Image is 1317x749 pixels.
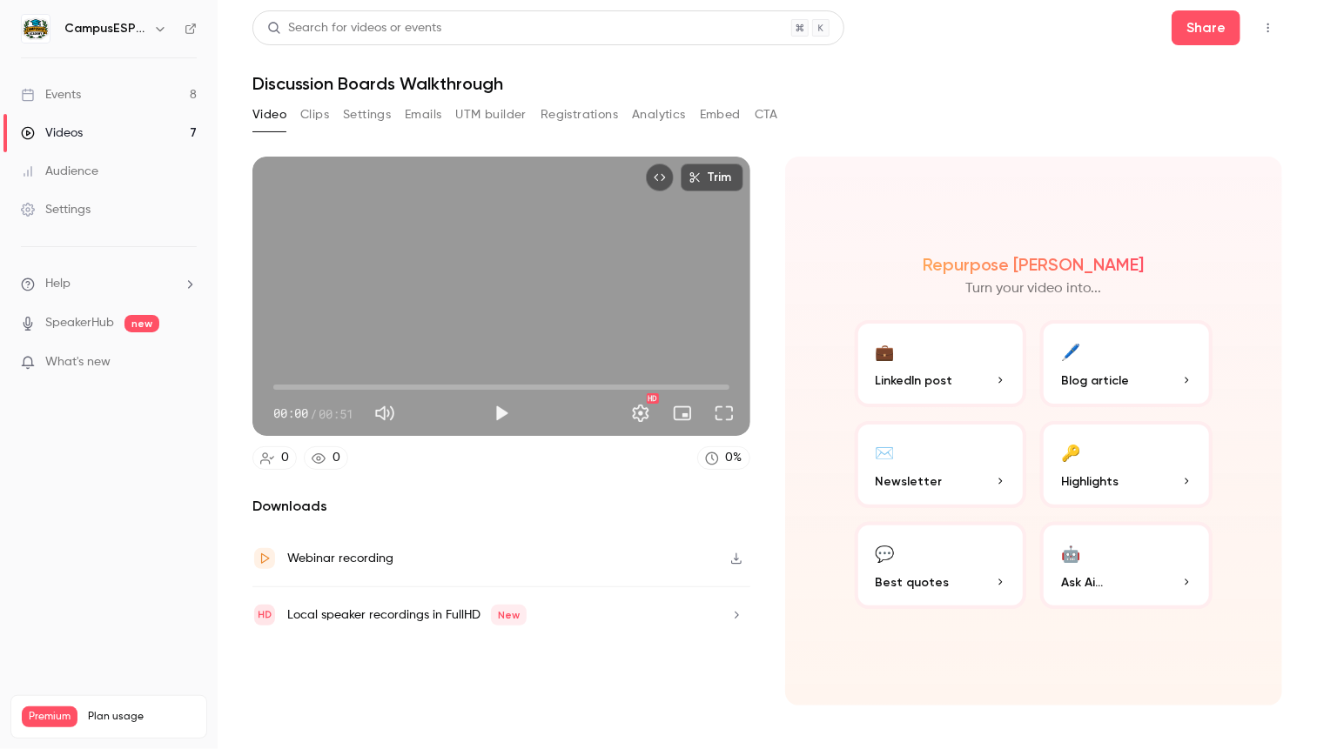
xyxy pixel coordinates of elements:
button: Top Bar Actions [1254,14,1282,42]
a: SpeakerHub [45,314,114,332]
span: Blog article [1061,371,1129,390]
span: Plan usage [88,710,196,724]
span: Premium [22,706,77,727]
button: Full screen [707,396,742,431]
button: Settings [623,396,658,431]
span: / [310,405,317,423]
span: new [124,315,159,332]
div: Local speaker recordings in FullHD [287,605,527,625]
button: UTM builder [456,101,527,129]
button: 💬Best quotes [855,522,1027,609]
div: ✉️ [876,438,895,465]
h6: CampusESP Academy [64,20,146,37]
div: 🖊️ [1061,338,1080,364]
button: Settings [343,101,391,129]
button: 💼LinkedIn post [855,320,1027,407]
span: Highlights [1061,472,1119,491]
h2: Downloads [252,496,750,517]
button: 🔑Highlights [1040,421,1213,508]
a: 0 [304,446,348,470]
span: What's new [45,353,111,371]
span: New [491,605,527,625]
div: Webinar recording [287,548,393,569]
span: Newsletter [876,472,943,491]
button: Play [484,396,519,431]
span: 00:51 [319,405,353,423]
button: Clips [300,101,329,129]
button: Mute [367,396,402,431]
span: Ask Ai... [1061,573,1103,592]
div: 🔑 [1061,438,1080,465]
button: Embed [700,101,741,129]
div: Videos [21,124,83,142]
a: 0% [697,446,750,470]
div: Search for videos or events [267,19,441,37]
button: Trim [681,164,743,191]
div: 00:00 [273,405,353,423]
li: help-dropdown-opener [21,275,197,293]
div: Events [21,86,81,104]
h1: Discussion Boards Walkthrough [252,73,1282,94]
div: 💼 [876,338,895,364]
div: HD [647,393,659,404]
button: Emails [405,101,441,129]
img: CampusESP Academy [22,15,50,43]
a: 0 [252,446,297,470]
div: Settings [21,201,91,218]
div: 0 % [726,449,742,467]
button: Analytics [632,101,686,129]
button: ✉️Newsletter [855,421,1027,508]
div: 0 [281,449,289,467]
span: Help [45,275,71,293]
div: Audience [21,163,98,180]
button: 🖊️Blog article [1040,320,1213,407]
h2: Repurpose [PERSON_NAME] [923,254,1145,275]
p: Turn your video into... [965,278,1101,299]
div: 🤖 [1061,539,1080,566]
div: 0 [333,449,340,467]
button: Turn on miniplayer [665,396,700,431]
div: 💬 [876,539,895,566]
button: Share [1172,10,1240,45]
button: Video [252,101,286,129]
button: Embed video [646,164,674,191]
button: 🤖Ask Ai... [1040,522,1213,609]
span: 00:00 [273,405,308,423]
button: CTA [755,101,778,129]
span: Best quotes [876,573,950,592]
span: LinkedIn post [876,371,953,390]
button: Registrations [541,101,618,129]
